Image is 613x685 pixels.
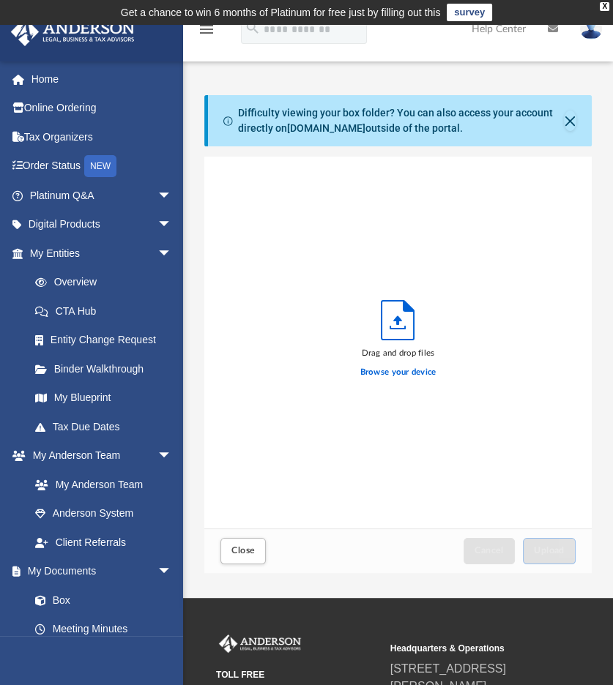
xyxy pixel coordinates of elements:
button: Close [564,111,576,131]
a: Client Referrals [21,528,187,557]
span: arrow_drop_down [157,239,187,269]
img: Anderson Advisors Platinum Portal [216,635,304,654]
a: My Anderson Team [21,470,179,499]
div: Drag and drop files [360,347,436,360]
i: search [245,20,261,36]
span: arrow_drop_down [157,181,187,211]
small: Headquarters & Operations [390,642,554,655]
button: Cancel [464,538,515,564]
img: User Pic [580,18,602,40]
a: Binder Walkthrough [21,354,194,383]
a: Box [21,585,179,615]
a: My Blueprint [21,383,187,413]
a: menu [198,28,215,38]
div: close [600,2,609,11]
img: Anderson Advisors Platinum Portal [7,18,139,46]
span: Close [231,546,255,555]
a: My Entitiesarrow_drop_down [10,239,194,268]
a: Home [10,64,194,94]
a: Order StatusNEW [10,151,194,181]
a: Overview [21,268,194,297]
a: Meeting Minutes [21,615,187,644]
a: Online Ordering [10,94,194,123]
a: My Anderson Teamarrow_drop_down [10,441,187,471]
span: arrow_drop_down [157,441,187,471]
div: Difficulty viewing your box folder? You can also access your account directly on outside of the p... [238,105,564,136]
span: Cancel [475,546,504,555]
a: Entity Change Request [21,326,194,355]
a: My Documentsarrow_drop_down [10,557,187,586]
i: menu [198,20,215,38]
button: Close [220,538,266,564]
a: CTA Hub [21,296,194,326]
div: Get a chance to win 6 months of Platinum for free just by filling out this [121,4,441,21]
div: Upload [204,157,591,573]
a: Platinum Q&Aarrow_drop_down [10,181,194,210]
a: survey [447,4,492,21]
span: arrow_drop_down [157,210,187,240]
div: NEW [84,155,116,177]
button: Upload [523,538,576,564]
small: TOLL FREE [216,668,380,681]
a: Digital Productsarrow_drop_down [10,210,194,239]
a: Tax Organizers [10,122,194,151]
a: Tax Due Dates [21,412,194,441]
a: Anderson System [21,499,187,528]
label: Browse your device [360,366,436,379]
span: Upload [534,546,565,555]
a: [DOMAIN_NAME] [287,122,365,134]
span: arrow_drop_down [157,557,187,587]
